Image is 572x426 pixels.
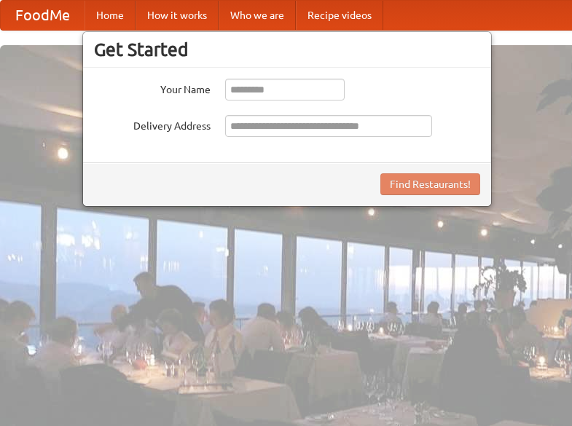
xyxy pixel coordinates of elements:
[380,173,480,195] button: Find Restaurants!
[85,1,136,30] a: Home
[94,39,480,60] h3: Get Started
[1,1,85,30] a: FoodMe
[296,1,383,30] a: Recipe videos
[94,79,211,97] label: Your Name
[219,1,296,30] a: Who we are
[136,1,219,30] a: How it works
[94,115,211,133] label: Delivery Address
